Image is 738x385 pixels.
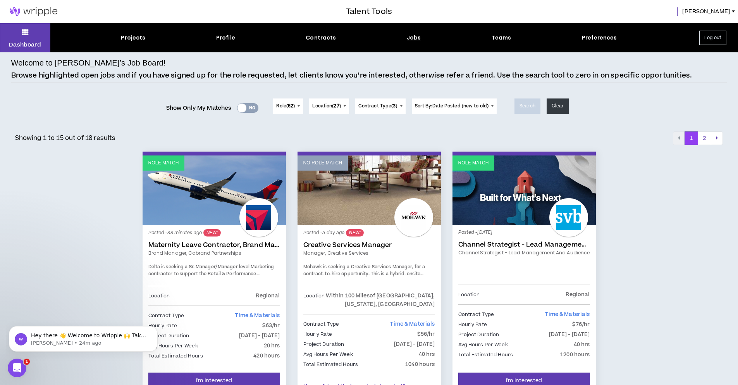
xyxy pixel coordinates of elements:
[216,34,235,42] div: Profile
[148,264,275,291] span: Delta is seeking a Sr. Manager/Manager level Marketing contractor to support the Retail & Perform...
[253,352,280,360] p: 420 hours
[148,352,203,360] p: Total Estimated Hours
[506,377,542,385] span: I'm Interested
[547,98,569,114] button: Clear
[574,340,590,349] p: 40 hrs
[312,103,341,110] span: Location ( )
[346,229,363,237] sup: NEW!
[8,359,26,377] iframe: Intercom live chat
[698,131,711,145] button: 2
[458,159,489,167] p: Role Match
[685,131,698,145] button: 1
[303,360,358,369] p: Total Estimated Hours
[393,103,396,109] span: 3
[148,229,280,237] p: Posted - 38 minutes ago
[264,342,280,350] p: 20 hrs
[24,359,30,365] span: 1
[682,7,730,16] span: [PERSON_NAME]
[405,360,435,369] p: 1040 hours
[390,320,435,328] span: Time & Materials
[458,350,513,359] p: Total Estimated Hours
[452,155,596,225] a: Role Match
[148,292,170,300] p: Location
[303,250,435,257] a: Manager, Creative Services
[346,6,392,17] h3: Talent Tools
[415,103,489,109] span: Sort By: Date Posted (new to old)
[412,98,497,114] button: Sort By:Date Posted (new to old)
[306,34,336,42] div: Contracts
[203,229,221,237] sup: NEW!
[419,350,435,359] p: 40 hrs
[276,103,295,110] span: Role ( )
[309,98,349,114] button: Location(27)
[325,292,435,309] p: Within 100 Miles of [GEOGRAPHIC_DATA], [US_STATE], [GEOGRAPHIC_DATA]
[549,330,590,339] p: [DATE] - [DATE]
[458,340,508,349] p: Avg Hours Per Week
[148,250,280,257] a: Brand Manager, Cobrand Partnerships
[148,311,184,320] p: Contract Type
[298,155,441,225] a: No Role Match
[394,340,435,349] p: [DATE] - [DATE]
[11,71,692,81] p: Browse highlighted open jobs and if you have signed up for the role requested, let clients know y...
[273,98,303,114] button: Role(62)
[196,377,232,385] span: I'm Interested
[148,331,189,340] p: Project Duration
[303,159,342,167] p: No Role Match
[143,155,286,225] a: Role Match
[560,350,590,359] p: 1200 hours
[514,98,540,114] button: Search
[121,34,145,42] div: Projects
[355,98,406,114] button: Contract Type(3)
[303,340,344,349] p: Project Duration
[15,133,115,143] p: Showing 1 to 15 out of 18 results
[334,103,339,109] span: 27
[458,320,487,329] p: Hourly Rate
[148,321,177,330] p: Hourly Rate
[303,320,339,328] p: Contract Type
[458,290,480,299] p: Location
[303,330,332,338] p: Hourly Rate
[148,159,179,167] p: Role Match
[458,330,499,339] p: Project Duration
[239,331,280,340] p: [DATE] - [DATE]
[458,229,590,236] p: Posted - [DATE]
[566,290,590,299] p: Regional
[303,350,353,359] p: Avg Hours Per Week
[303,229,435,237] p: Posted - a day ago
[9,41,41,49] p: Dashboard
[6,310,161,364] iframe: Intercom notifications message
[303,292,325,309] p: Location
[582,34,617,42] div: Preferences
[262,321,280,330] p: $63/hr
[417,330,435,338] p: $56/hr
[303,264,427,291] span: Mohawk is seeking a Creative Services Manager, for a contract-to-hire opportunity. This is a hybr...
[148,342,198,350] p: Avg Hours Per Week
[11,57,166,69] h4: Welcome to [PERSON_NAME]’s Job Board!
[572,320,590,329] p: $76/hr
[303,241,435,249] a: Creative Services Manager
[166,102,232,114] span: Show Only My Matches
[235,312,280,319] span: Time & Materials
[492,34,511,42] div: Teams
[458,249,590,256] a: Channel Strategist - Lead Management and Audience
[288,103,293,109] span: 62
[458,310,494,319] p: Contract Type
[673,131,723,145] nav: pagination
[699,31,726,45] button: Log out
[358,103,397,110] span: Contract Type ( )
[256,292,280,300] p: Regional
[148,241,280,249] a: Maternity Leave Contractor, Brand Marketing Manager (Cobrand Partnerships)
[545,311,590,318] span: Time & Materials
[458,241,590,249] a: Channel Strategist - Lead Management and Audience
